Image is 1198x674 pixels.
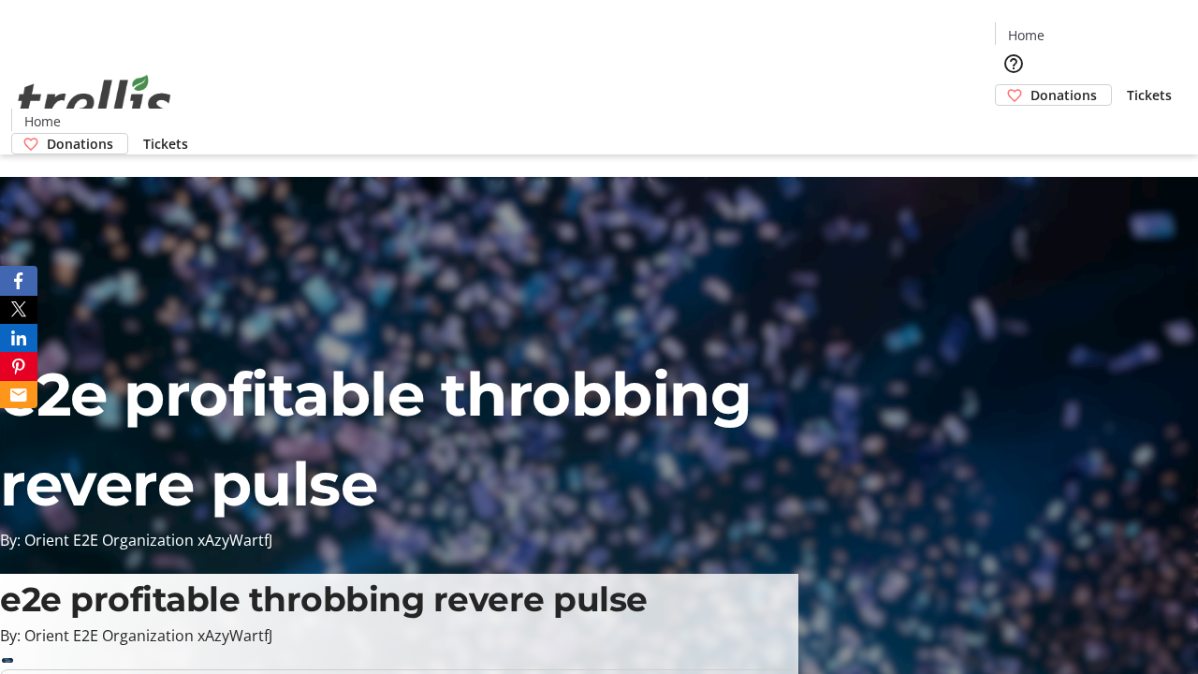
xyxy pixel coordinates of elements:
[995,45,1032,82] button: Help
[1112,85,1187,105] a: Tickets
[11,133,128,154] a: Donations
[11,54,178,148] img: Orient E2E Organization xAzyWartfJ's Logo
[143,134,188,154] span: Tickets
[1008,25,1045,45] span: Home
[47,134,113,154] span: Donations
[12,111,72,131] a: Home
[996,25,1056,45] a: Home
[995,84,1112,106] a: Donations
[128,134,203,154] a: Tickets
[24,111,61,131] span: Home
[1030,85,1097,105] span: Donations
[995,106,1032,143] button: Cart
[1127,85,1172,105] span: Tickets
